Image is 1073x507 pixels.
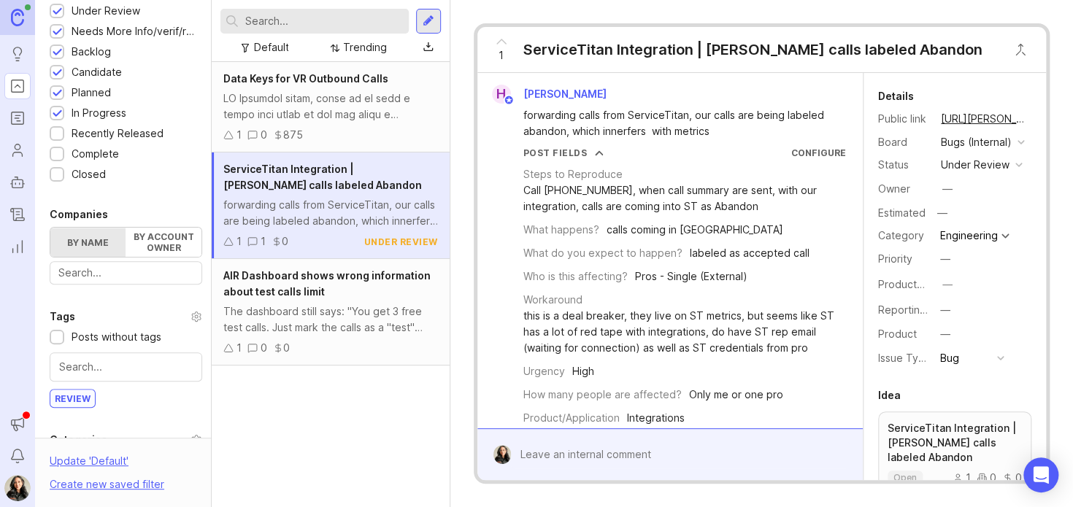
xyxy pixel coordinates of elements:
[50,453,128,476] div: Update ' Default '
[888,421,1022,465] p: ServiceTitan Integration | [PERSON_NAME] calls labeled Abandon
[72,64,122,80] div: Candidate
[942,181,953,197] div: —
[59,359,193,375] input: Search...
[50,206,108,223] div: Companies
[878,181,929,197] div: Owner
[878,352,931,364] label: Issue Type
[499,47,504,63] span: 1
[940,251,950,267] div: —
[878,328,917,340] label: Product
[261,127,267,143] div: 0
[893,472,917,484] p: open
[253,39,288,55] div: Default
[126,228,201,257] label: By account owner
[878,208,926,218] div: Estimated
[523,308,846,356] div: this is a deal breaker, they live on ST metrics, but seems like ST has a lot of red tape with int...
[283,340,290,356] div: 0
[11,9,24,26] img: Canny Home
[50,308,75,325] div: Tags
[523,245,682,261] div: What do you expect to happen?
[689,387,783,403] div: Only me or one pro
[627,410,685,426] div: Integrations
[4,73,31,99] a: Portal
[72,329,161,345] div: Posts without tags
[343,39,387,55] div: Trending
[878,303,956,316] label: Reporting Team
[283,127,303,143] div: 875
[503,95,514,106] img: member badge
[50,390,95,407] div: review
[523,88,607,100] span: [PERSON_NAME]
[223,90,438,123] div: LO Ipsumdol sitam, conse ad el sedd e tempo inci utlab et dol mag aliqu e adminimve qu n exer, ul...
[523,292,582,308] div: Workaround
[4,411,31,437] button: Announcements
[941,157,1009,173] div: under review
[878,111,929,127] div: Public link
[878,88,914,105] div: Details
[523,147,604,159] button: Post Fields
[4,137,31,163] a: Users
[483,85,618,104] a: H[PERSON_NAME]
[878,228,929,244] div: Category
[878,157,929,173] div: Status
[942,276,953,293] div: —
[523,222,599,238] div: What happens?
[72,44,111,60] div: Backlog
[212,259,450,365] a: AIR Dashboard shows wrong information about test calls limitThe dashboard still says: "You get 3 ...
[791,147,846,158] a: Configure
[523,268,628,285] div: Who is this affecting?
[977,473,996,483] div: 0
[635,268,747,285] div: Pros - Single (External)
[523,107,834,139] div: forwarding calls from ServiceTitan, our calls are being labeled abandon, which innerfers with met...
[941,134,1012,150] div: Bugs (Internal)
[50,228,126,257] label: By name
[493,445,511,464] img: Ysabelle Eugenio
[50,431,107,449] div: Categories
[223,163,422,191] span: ServiceTitan Integration | [PERSON_NAME] calls labeled Abandon
[523,410,620,426] div: Product/Application
[50,476,164,492] div: Create new saved filter
[953,473,971,483] div: 1
[878,134,929,150] div: Board
[236,340,242,356] div: 1
[4,41,31,67] a: Ideas
[492,85,511,104] div: H
[4,475,31,501] img: Ysabelle Eugenio
[1002,473,1022,483] div: 0
[223,303,438,336] div: The dashboard still says: "You get 3 free test calls. Just mark the calls as a "test" once they a...
[523,387,682,403] div: How many people are affected?
[72,166,106,182] div: Closed
[223,72,388,85] span: Data Keys for VR Outbound Calls
[878,411,1031,495] a: ServiceTitan Integration | [PERSON_NAME] calls labeled Abandonopen100
[261,233,266,249] div: 1
[4,443,31,469] button: Notifications
[690,245,809,261] div: labeled as accepted call
[933,204,952,222] div: —
[938,275,957,294] button: ProductboardID
[523,166,623,182] div: Steps to Reproduce
[940,231,998,241] div: Engineering
[940,302,950,318] div: —
[523,39,982,60] div: ServiceTitan Integration | [PERSON_NAME] calls labeled Abandon
[236,127,242,143] div: 1
[72,85,111,101] div: Planned
[236,233,242,249] div: 1
[4,169,31,196] a: Autopilot
[4,105,31,131] a: Roadmaps
[364,236,438,248] div: under review
[4,201,31,228] a: Changelog
[58,265,193,281] input: Search...
[523,182,846,214] div: Call [PHONE_NUMBER], when call summary are sent, with our integration, calls are coming into ST a...
[1023,457,1058,492] div: Open Intercom Messenger
[223,269,431,298] span: AIR Dashboard shows wrong information about test calls limit
[72,146,119,162] div: Complete
[1006,35,1035,64] button: Close button
[940,350,959,366] div: Bug
[878,252,912,265] label: Priority
[607,222,783,238] div: calls coming in [GEOGRAPHIC_DATA]
[261,340,267,356] div: 0
[212,62,450,152] a: Data Keys for VR Outbound CallsLO Ipsumdol sitam, conse ad el sedd e tempo inci utlab et dol mag ...
[878,387,901,404] div: Idea
[72,23,195,39] div: Needs More Info/verif/repro
[72,125,164,142] div: Recently Released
